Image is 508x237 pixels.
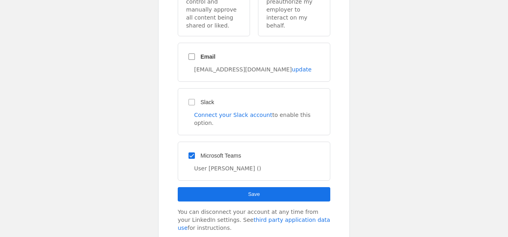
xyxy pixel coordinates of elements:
[200,53,215,60] span: Email
[194,111,323,127] div: to enable this option.
[178,217,330,231] a: third party application data use
[194,164,323,172] div: User [PERSON_NAME] ()
[194,112,272,118] a: Connect your Slack account
[178,187,330,201] button: Save
[248,191,260,197] span: Save
[200,152,241,159] span: Microsoft Teams
[194,65,323,73] div: [EMAIL_ADDRESS][DOMAIN_NAME]
[292,66,312,73] a: update
[178,208,330,232] div: You can disconnect your account at any time from your LinkedIn settings. See for instructions.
